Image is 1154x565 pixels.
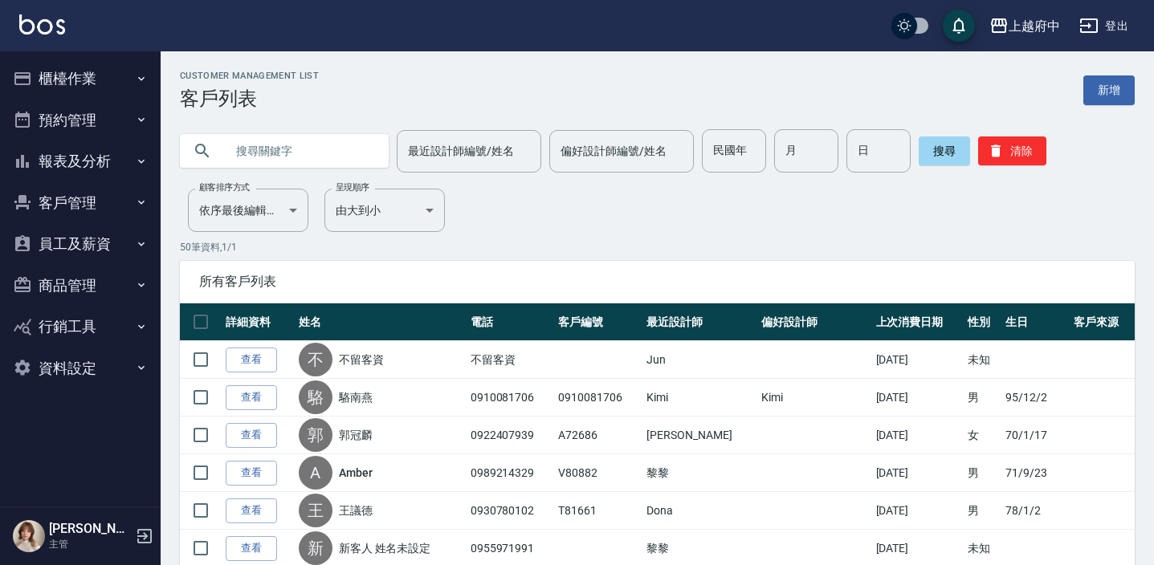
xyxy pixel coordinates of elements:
[180,71,319,81] h2: Customer Management List
[299,531,332,565] div: 新
[1070,303,1135,341] th: 客戶來源
[180,87,319,110] h3: 客戶列表
[757,379,872,417] td: Kimi
[642,341,757,379] td: Jun
[295,303,467,341] th: 姓名
[467,417,555,454] td: 0922407939
[1073,11,1135,41] button: 登出
[299,494,332,527] div: 王
[554,379,642,417] td: 0910081706
[872,341,964,379] td: [DATE]
[6,58,154,100] button: 櫃檯作業
[225,129,376,173] input: 搜尋關鍵字
[1001,417,1070,454] td: 70/1/17
[6,306,154,348] button: 行銷工具
[299,456,332,490] div: A
[642,417,757,454] td: [PERSON_NAME]
[339,540,431,556] a: 新客人 姓名未設定
[6,223,154,265] button: 員工及薪資
[642,303,757,341] th: 最近設計師
[964,303,1001,341] th: 性別
[226,385,277,410] a: 查看
[554,492,642,530] td: T81661
[299,418,332,452] div: 郭
[467,341,555,379] td: 不留客資
[964,379,1001,417] td: 男
[467,454,555,492] td: 0989214329
[49,521,131,537] h5: [PERSON_NAME]
[339,389,373,405] a: 駱南燕
[467,379,555,417] td: 0910081706
[757,303,872,341] th: 偏好設計師
[964,341,1001,379] td: 未知
[13,520,45,552] img: Person
[226,348,277,372] a: 查看
[943,10,975,42] button: save
[872,303,964,341] th: 上次消費日期
[226,498,277,523] a: 查看
[180,240,1135,254] p: 50 筆資料, 1 / 1
[6,182,154,224] button: 客戶管理
[19,14,65,35] img: Logo
[199,181,250,193] label: 顧客排序方式
[339,465,373,481] a: Amber
[872,492,964,530] td: [DATE]
[188,189,308,232] div: 依序最後編輯時間
[642,454,757,492] td: 黎黎
[983,10,1066,43] button: 上越府中
[49,537,131,551] p: 主管
[872,379,964,417] td: [DATE]
[964,417,1001,454] td: 女
[642,379,757,417] td: Kimi
[978,136,1046,165] button: 清除
[1001,303,1070,341] th: 生日
[199,274,1115,290] span: 所有客戶列表
[336,181,369,193] label: 呈現順序
[222,303,295,341] th: 詳細資料
[6,100,154,141] button: 預約管理
[324,189,445,232] div: 由大到小
[554,417,642,454] td: A72686
[872,454,964,492] td: [DATE]
[1001,492,1070,530] td: 78/1/2
[919,136,970,165] button: 搜尋
[642,492,757,530] td: Dona
[1083,75,1135,105] a: 新增
[1001,454,1070,492] td: 71/9/23
[964,454,1001,492] td: 男
[964,492,1001,530] td: 男
[226,423,277,448] a: 查看
[467,492,555,530] td: 0930780102
[1001,379,1070,417] td: 95/12/2
[299,343,332,376] div: 不
[226,536,277,561] a: 查看
[554,303,642,341] th: 客戶編號
[467,303,555,341] th: 電話
[6,348,154,389] button: 資料設定
[299,380,332,414] div: 駱
[1009,16,1060,36] div: 上越府中
[6,265,154,307] button: 商品管理
[339,352,384,368] a: 不留客資
[6,140,154,182] button: 報表及分析
[339,427,373,443] a: 郭冠麟
[554,454,642,492] td: V80882
[872,417,964,454] td: [DATE]
[226,461,277,486] a: 查看
[339,502,373,518] a: 王議德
